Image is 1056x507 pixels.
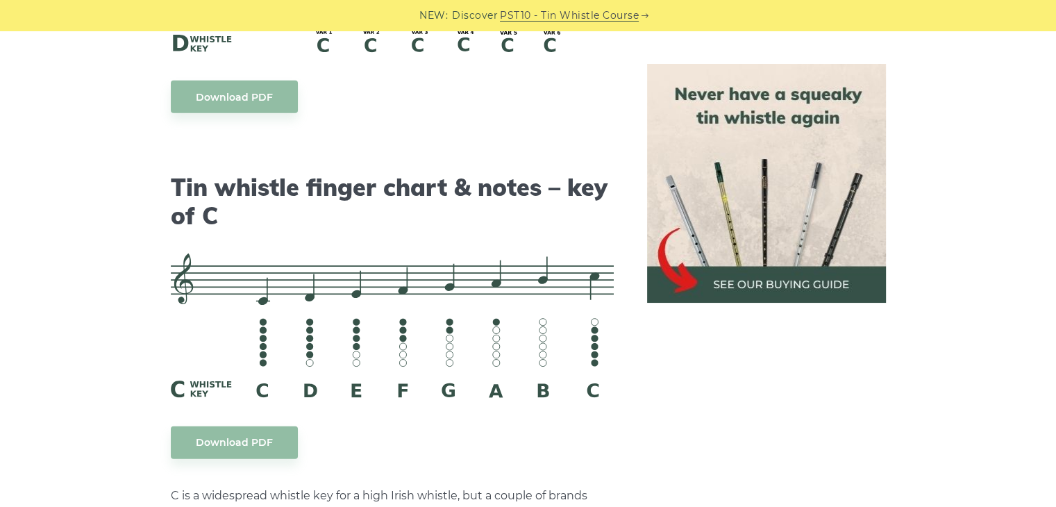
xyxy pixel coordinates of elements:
[171,253,614,398] img: C Whistle Fingering Chart And Notes
[171,81,298,113] a: Download PDF
[452,8,498,24] span: Discover
[647,64,886,303] img: tin whistle buying guide
[171,174,614,231] h2: Tin whistle finger chart & notes – key of C
[419,8,448,24] span: NEW:
[500,8,639,24] a: PST10 - Tin Whistle Course
[171,426,298,459] a: Download PDF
